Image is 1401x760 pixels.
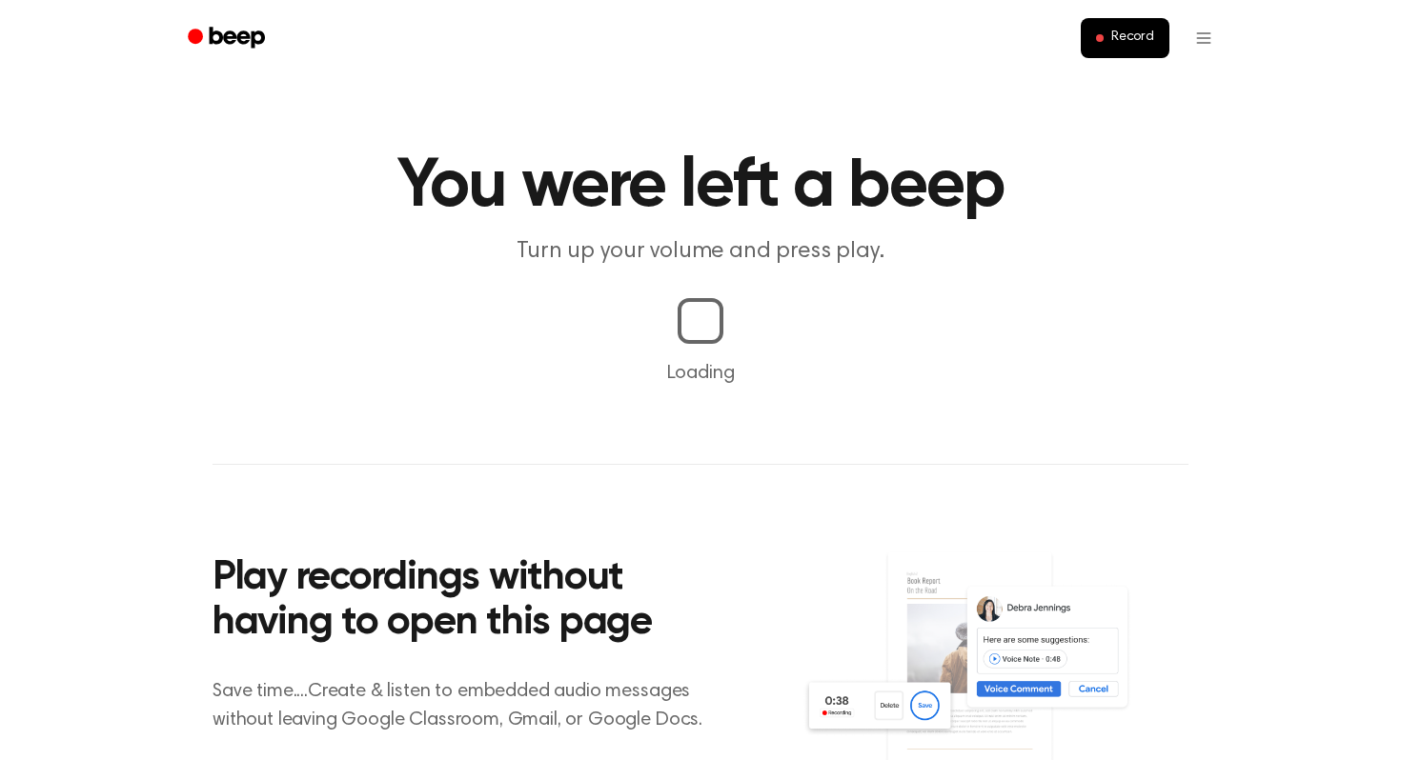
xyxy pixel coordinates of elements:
p: Loading [23,359,1378,388]
a: Beep [174,20,282,57]
p: Turn up your volume and press play. [335,236,1066,268]
button: Record [1081,18,1169,58]
h1: You were left a beep [213,152,1188,221]
p: Save time....Create & listen to embedded audio messages without leaving Google Classroom, Gmail, ... [213,677,726,734]
button: Open menu [1181,15,1227,61]
span: Record [1111,30,1154,47]
h2: Play recordings without having to open this page [213,556,726,647]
